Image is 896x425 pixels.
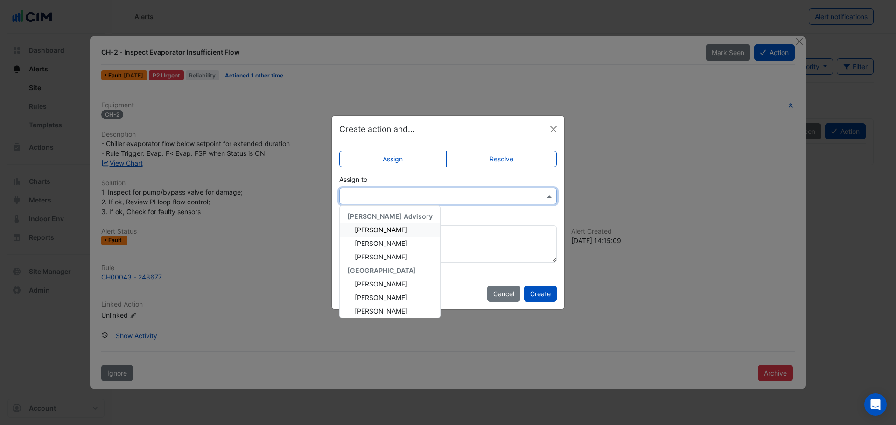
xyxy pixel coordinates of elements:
[864,393,887,416] div: Open Intercom Messenger
[355,307,407,315] span: [PERSON_NAME]
[347,266,416,274] span: [GEOGRAPHIC_DATA]
[487,286,520,302] button: Cancel
[355,253,407,261] span: [PERSON_NAME]
[339,151,447,167] label: Assign
[355,239,407,247] span: [PERSON_NAME]
[524,286,557,302] button: Create
[546,122,560,136] button: Close
[355,226,407,234] span: [PERSON_NAME]
[355,293,407,301] span: [PERSON_NAME]
[340,206,440,318] div: Options List
[339,123,415,135] h5: Create action and...
[339,174,367,184] label: Assign to
[347,212,433,220] span: [PERSON_NAME] Advisory
[446,151,557,167] label: Resolve
[355,280,407,288] span: [PERSON_NAME]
